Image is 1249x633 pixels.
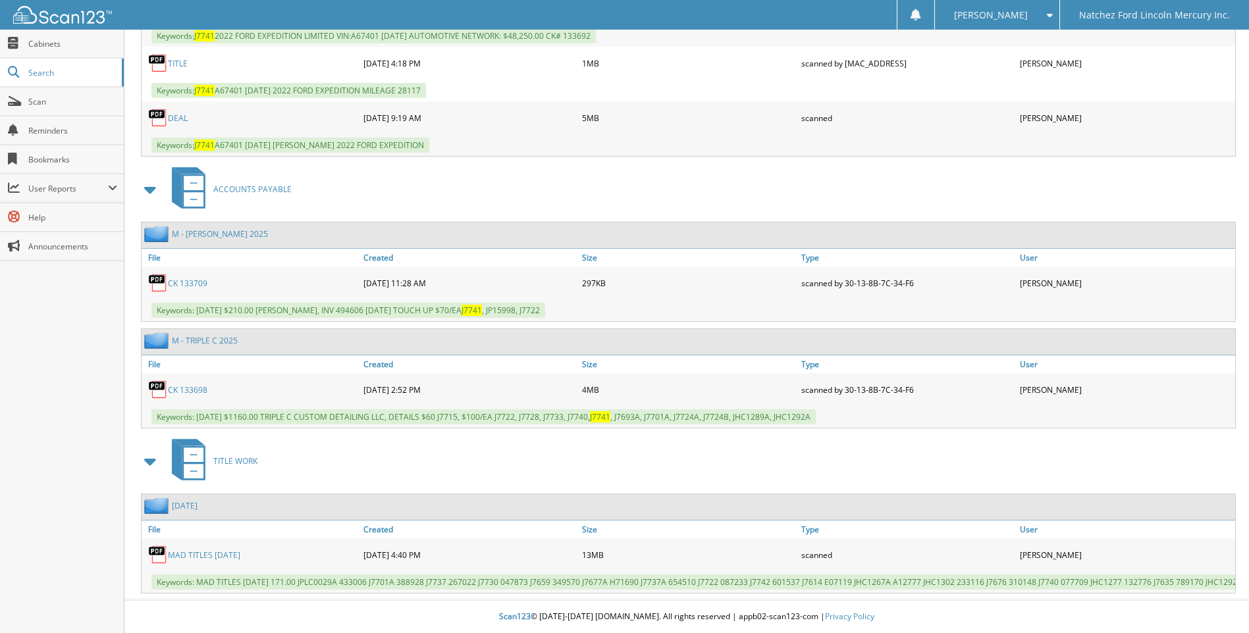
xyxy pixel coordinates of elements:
span: Natchez Ford Lincoln Mercury Inc. [1079,11,1230,19]
a: File [142,249,360,266]
span: User Reports [28,183,108,194]
span: Bookmarks [28,154,117,165]
span: Keywords: [DATE] $210.00 [PERSON_NAME], INV 494606 [DATE] TOUCH UP $70/EA , JP15998, J7722 [151,303,545,318]
a: Created [360,249,579,266]
a: Type [798,249,1017,266]
a: ACCOUNTS PAYABLE [164,163,292,215]
a: Size [579,249,797,266]
img: PDF.png [148,53,168,73]
div: scanned [798,105,1017,131]
a: TITLE WORK [164,435,257,487]
img: PDF.png [148,545,168,565]
span: J7741 [590,411,610,422]
a: M - [PERSON_NAME] 2025 [172,228,268,240]
a: Created [360,355,579,373]
span: Announcements [28,241,117,252]
div: [DATE] 11:28 AM [360,270,579,296]
a: Size [579,520,797,538]
img: scan123-logo-white.svg [13,6,112,24]
div: scanned by 30-13-8B-7C-34-F6 [798,270,1017,296]
div: [PERSON_NAME] [1017,105,1235,131]
a: DEAL [168,113,188,124]
span: Scan [28,96,117,107]
span: J7741 [194,30,215,41]
a: CK 133709 [168,278,207,289]
div: [DATE] 4:18 PM [360,50,579,76]
div: scanned by 30-13-8B-7C-34-F6 [798,376,1017,403]
span: Search [28,67,115,78]
a: Type [798,355,1017,373]
img: PDF.png [148,273,168,293]
img: folder2.png [144,497,172,514]
span: Keywords: A67401 [DATE] 2022 FORD EXPEDITION MILEAGE 28117 [151,83,426,98]
img: PDF.png [148,108,168,128]
div: © [DATE]-[DATE] [DOMAIN_NAME]. All rights reserved | appb02-scan123-com | [124,601,1249,633]
div: [DATE] 4:40 PM [360,542,579,568]
img: PDF.png [148,380,168,399]
a: TITLE [168,58,188,69]
span: ACCOUNTS PAYABLE [213,184,292,195]
img: folder2.png [144,226,172,242]
span: Keywords: 2022 FORD EXPEDITION LIMITED VIN:A67401 [DATE] AUTOMOTIVE NETWORK: $48,250.00 CK# 133692 [151,28,596,43]
div: 5MB [579,105,797,131]
div: [PERSON_NAME] [1017,542,1235,568]
span: J7741 [194,85,215,96]
span: Keywords: [DATE] $1160.00 TRIPLE C CUSTOM DETAILING LLC, DETAILS $60 J7715, $100/EA J7722, J7728,... [151,409,816,424]
span: Keywords: A67401 [DATE] [PERSON_NAME] 2022 FORD EXPEDITION [151,138,429,153]
a: MAD TITLES [DATE] [168,549,240,561]
a: Size [579,355,797,373]
div: scanned [798,542,1017,568]
div: [PERSON_NAME] [1017,376,1235,403]
div: 13MB [579,542,797,568]
span: Reminders [28,125,117,136]
a: User [1017,355,1235,373]
a: User [1017,249,1235,266]
div: [DATE] 9:19 AM [360,105,579,131]
a: M - TRIPLE C 2025 [172,335,238,346]
a: Created [360,520,579,538]
a: File [142,355,360,373]
div: [PERSON_NAME] [1017,270,1235,296]
div: 1MB [579,50,797,76]
span: TITLE WORK [213,455,257,467]
div: scanned by [MAC_ADDRESS] [798,50,1017,76]
a: User [1017,520,1235,538]
img: folder2.png [144,332,172,349]
div: [DATE] 2:52 PM [360,376,579,403]
a: File [142,520,360,538]
div: [PERSON_NAME] [1017,50,1235,76]
span: Cabinets [28,38,117,49]
a: Privacy Policy [825,611,874,622]
a: [DATE] [172,500,198,511]
a: CK 133698 [168,384,207,395]
span: Help [28,212,117,223]
span: Scan123 [499,611,531,622]
span: J7741 [462,305,482,316]
div: 297KB [579,270,797,296]
a: Type [798,520,1017,538]
span: J7741 [194,139,215,151]
span: [PERSON_NAME] [954,11,1028,19]
div: 4MB [579,376,797,403]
